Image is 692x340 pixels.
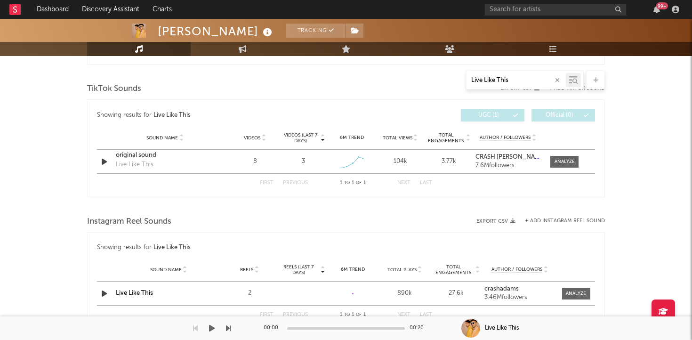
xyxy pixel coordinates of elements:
[244,135,260,141] span: Videos
[485,324,519,332] div: Live Like This
[327,178,378,189] div: 1 1 1
[387,267,417,273] span: Total Plays
[656,2,668,9] div: 99 +
[283,312,308,317] button: Previous
[286,24,345,38] button: Tracking
[383,135,412,141] span: Total Views
[278,264,319,275] span: Reels (last 7 days)
[356,181,362,185] span: of
[484,286,519,292] strong: crashadams
[330,134,374,141] div: 6M Trend
[330,266,377,273] div: 6M Trend
[420,180,432,186] button: Last
[475,154,541,161] a: CRASH [PERSON_NAME] 🚀
[485,4,626,16] input: Search for artists
[260,312,274,317] button: First
[433,289,480,298] div: 27.6k
[397,180,410,186] button: Next
[226,289,273,298] div: 2
[484,286,555,292] a: crashadams
[476,219,515,224] button: Export CSV
[491,267,542,273] span: Author / Followers
[381,289,428,298] div: 890k
[240,267,253,273] span: Reels
[531,109,595,121] button: Official(0)
[515,219,605,224] div: + Add Instagram Reel Sound
[427,157,471,166] div: 3.77k
[420,312,432,317] button: Last
[467,77,566,84] input: Search by song name or URL
[538,113,581,118] span: Official ( 0 )
[344,181,350,185] span: to
[480,135,531,141] span: Author / Followers
[150,267,182,273] span: Sound Name
[264,323,282,334] div: 00:00
[356,313,362,317] span: of
[282,132,320,144] span: Videos (last 7 days)
[427,132,465,144] span: Total Engagements
[327,309,378,321] div: 1 1 1
[302,157,305,166] div: 3
[153,110,191,121] div: Live Like This
[378,157,422,166] div: 104k
[397,312,410,317] button: Next
[97,242,595,253] div: Showing results for
[233,157,277,166] div: 8
[461,109,524,121] button: UGC(1)
[87,216,171,227] span: Instagram Reel Sounds
[146,135,178,141] span: Sound Name
[260,180,274,186] button: First
[475,154,554,160] strong: CRASH [PERSON_NAME] 🚀
[116,160,153,170] div: Live Like This
[153,242,191,253] div: Live Like This
[475,162,541,169] div: 7.6M followers
[525,219,605,224] button: + Add Instagram Reel Sound
[467,113,510,118] span: UGC ( 1 )
[484,294,555,301] div: 3.46M followers
[116,151,214,160] a: original sound
[653,6,660,13] button: 99+
[158,24,274,39] div: [PERSON_NAME]
[344,313,350,317] span: to
[410,323,428,334] div: 00:20
[433,264,475,275] span: Total Engagements
[116,290,153,296] a: Live Like This
[97,109,346,121] div: Showing results for
[283,180,308,186] button: Previous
